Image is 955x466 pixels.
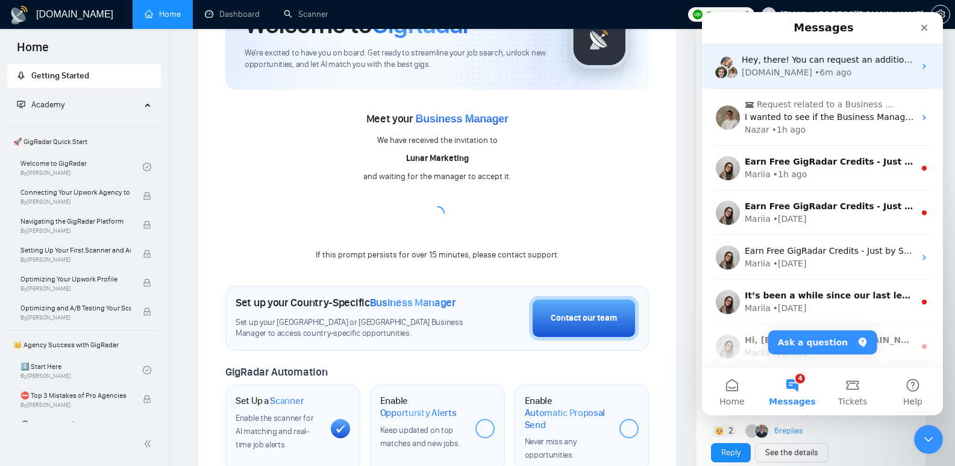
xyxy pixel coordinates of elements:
[745,8,750,21] span: 0
[121,355,181,403] button: Tickets
[236,413,313,450] span: Enable the scanner for AI matching and real-time job alerts.
[798,407,825,417] span: Expand
[17,99,64,110] span: Academy
[143,250,151,258] span: lock
[20,273,131,285] span: Optimizing Your Upwork Profile
[14,278,38,302] img: Profile image for Mariia
[14,144,38,168] img: Profile image for Mariia
[931,10,950,19] a: setting
[706,8,742,21] span: Connects:
[711,443,751,462] button: Reply
[765,446,818,459] a: See the details
[914,425,943,454] iframe: Intercom live chat
[143,163,151,171] span: check-circle
[43,323,704,333] span: Hi, [EMAIL_ADDRESS][DOMAIN_NAME], Welcome to [DOMAIN_NAME]! Why don't you check out our tutorials...
[7,39,58,64] span: Home
[20,227,131,235] span: By [PERSON_NAME]
[20,314,131,321] span: By [PERSON_NAME]
[715,427,724,435] img: 🥺
[31,71,89,81] span: Getting Started
[525,436,577,460] span: Never miss any opportunities.
[20,401,131,409] span: By [PERSON_NAME]
[20,198,131,206] span: By [PERSON_NAME]
[31,99,64,110] span: Academy
[236,296,456,309] h1: Set up your Country-Specific
[569,9,630,69] img: gigradar-logo.png
[143,307,151,316] span: lock
[43,201,69,213] div: Mariia
[380,395,466,418] h1: Enable
[765,10,773,19] span: user
[43,335,69,347] div: Mariia
[20,357,143,383] a: 1️⃣ Start HereBy[PERSON_NAME]
[20,256,131,263] span: By [PERSON_NAME]
[932,10,950,19] span: setting
[20,389,131,401] span: ⛔ Top 3 Mistakes of Pro Agencies
[71,245,105,258] div: • [DATE]
[525,395,610,430] h1: Enable
[20,154,143,180] a: Welcome to GigRadarBy[PERSON_NAME]
[20,215,131,227] span: Navigating the GigRadar Platform
[525,407,610,430] span: Automatic Proposal Send
[71,201,105,213] div: • [DATE]
[20,244,131,256] span: Setting Up Your First Scanner and Auto-Bidder
[17,100,25,109] span: fund-projection-screen
[406,153,469,163] b: Lunar Marketing
[284,9,328,19] a: searchScanner
[70,112,104,124] div: • 1h ago
[181,355,241,403] button: Help
[721,446,741,459] a: Reply
[201,385,221,394] span: Help
[366,112,509,125] span: Meet your
[20,186,131,198] span: Connecting Your Upwork Agency to GigRadar
[755,424,768,438] img: Viktor Ostashevskyi
[363,170,511,183] div: and waiting for the manager to accept it.
[370,296,456,309] span: Business Manager
[377,134,498,147] div: We have received the invitation to
[205,9,260,19] a: dashboardDashboard
[71,156,105,169] div: • 1h ago
[551,312,617,325] div: Contact our team
[416,113,509,125] span: Business Manager
[14,323,38,347] img: Profile image for Mariia
[702,12,943,415] iframe: Intercom live chat
[774,425,803,437] a: 6replies
[20,302,131,314] span: Optimizing and A/B Testing Your Scanner for Better Results
[380,425,460,449] span: Keep updated on top matches and new jobs.
[43,112,67,124] div: Nazar
[236,317,469,340] span: Set up your [GEOGRAPHIC_DATA] or [GEOGRAPHIC_DATA] Business Manager to access country-specific op...
[8,130,160,154] span: 🚀 GigRadar Quick Start
[145,9,181,19] a: homeHome
[10,5,29,25] img: logo
[143,438,155,450] span: double-left
[143,366,151,374] span: check-circle
[17,71,25,80] span: rocket
[67,385,113,394] span: Messages
[693,10,703,19] img: upwork-logo.png
[43,245,69,258] div: Mariia
[225,365,327,379] span: GigRadar Automation
[136,385,166,394] span: Tickets
[143,192,151,200] span: lock
[529,296,639,341] button: Contact our team
[14,189,38,213] img: Profile image for Mariia
[245,48,550,71] span: We're excited to have you on board. Get ready to streamline your job search, unlock new opportuni...
[143,221,151,229] span: lock
[270,395,304,407] span: Scanner
[931,5,950,24] button: setting
[236,395,304,407] h1: Set Up a
[20,285,131,292] span: By [PERSON_NAME]
[14,233,38,257] img: Profile image for Mariia
[7,64,161,88] li: Getting Started
[143,395,151,403] span: lock
[728,425,733,437] span: 2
